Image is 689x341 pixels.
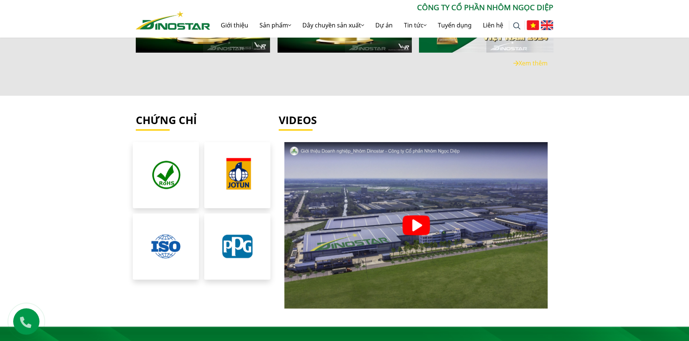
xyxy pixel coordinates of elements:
a: Giới thiệu [215,13,254,37]
img: Nhôm Dinostar [136,11,210,30]
img: search [513,22,521,30]
a: Sản phẩm [254,13,297,37]
a: Tuyển dụng [432,13,477,37]
a: Xem thêm [513,59,548,67]
img: Tiếng Việt [527,20,539,30]
p: CÔNG TY CỔ PHẦN NHÔM NGỌC DIỆP [210,2,553,13]
a: Liên hệ [477,13,509,37]
a: Dây chuyền sản xuất [297,13,370,37]
a: Chứng chỉ [136,113,197,127]
img: English [541,20,553,30]
a: Nhôm Dinostar [136,9,210,29]
a: Videos [279,114,553,127]
a: Dự án [370,13,398,37]
a: Tin tức [398,13,432,37]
